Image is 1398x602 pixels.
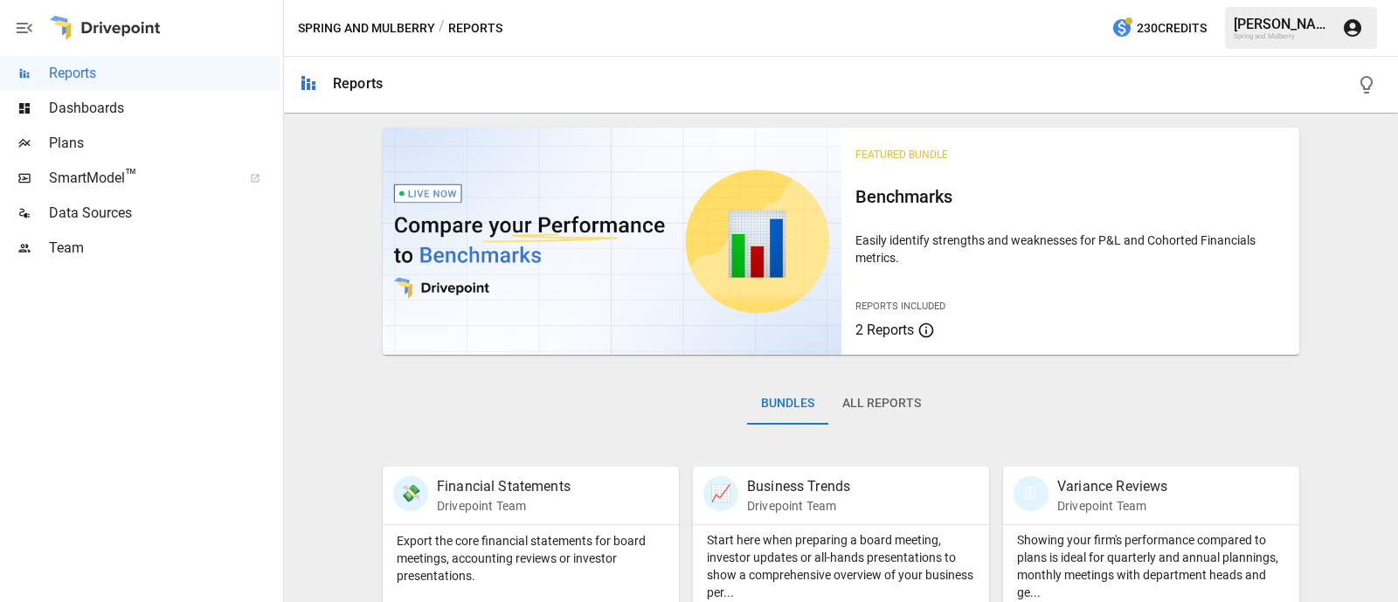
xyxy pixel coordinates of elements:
p: Start here when preparing a board meeting, investor updates or all-hands presentations to show a ... [707,531,975,601]
span: Dashboards [49,98,280,119]
span: Team [49,238,280,259]
button: 230Credits [1104,12,1214,45]
div: 📈 [703,476,738,511]
div: 🗓 [1014,476,1048,511]
span: SmartModel [49,168,231,189]
button: All Reports [828,383,935,425]
span: Reports Included [855,301,945,312]
p: Easily identify strengths and weaknesses for P&L and Cohorted Financials metrics. [855,232,1286,266]
div: Spring and Mulberry [1234,32,1332,40]
div: 💸 [393,476,428,511]
p: Business Trends [747,476,850,497]
p: Export the core financial statements for board meetings, accounting reviews or investor presentat... [397,532,665,585]
p: Financial Statements [437,476,571,497]
button: Spring and Mulberry [298,17,435,39]
p: Drivepoint Team [747,497,850,515]
span: ™ [125,165,137,187]
div: [PERSON_NAME] [1234,16,1332,32]
img: video thumbnail [383,128,841,355]
button: Bundles [747,383,828,425]
span: 2 Reports [855,322,914,338]
span: Plans [49,133,280,154]
div: / [439,17,445,39]
span: Data Sources [49,203,280,224]
span: 230 Credits [1137,17,1207,39]
p: Showing your firm's performance compared to plans is ideal for quarterly and annual plannings, mo... [1017,531,1285,601]
div: Reports [333,75,383,92]
span: Featured Bundle [855,149,948,161]
p: Variance Reviews [1057,476,1167,497]
p: Drivepoint Team [437,497,571,515]
span: Reports [49,63,280,84]
p: Drivepoint Team [1057,497,1167,515]
h6: Benchmarks [855,183,1286,211]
